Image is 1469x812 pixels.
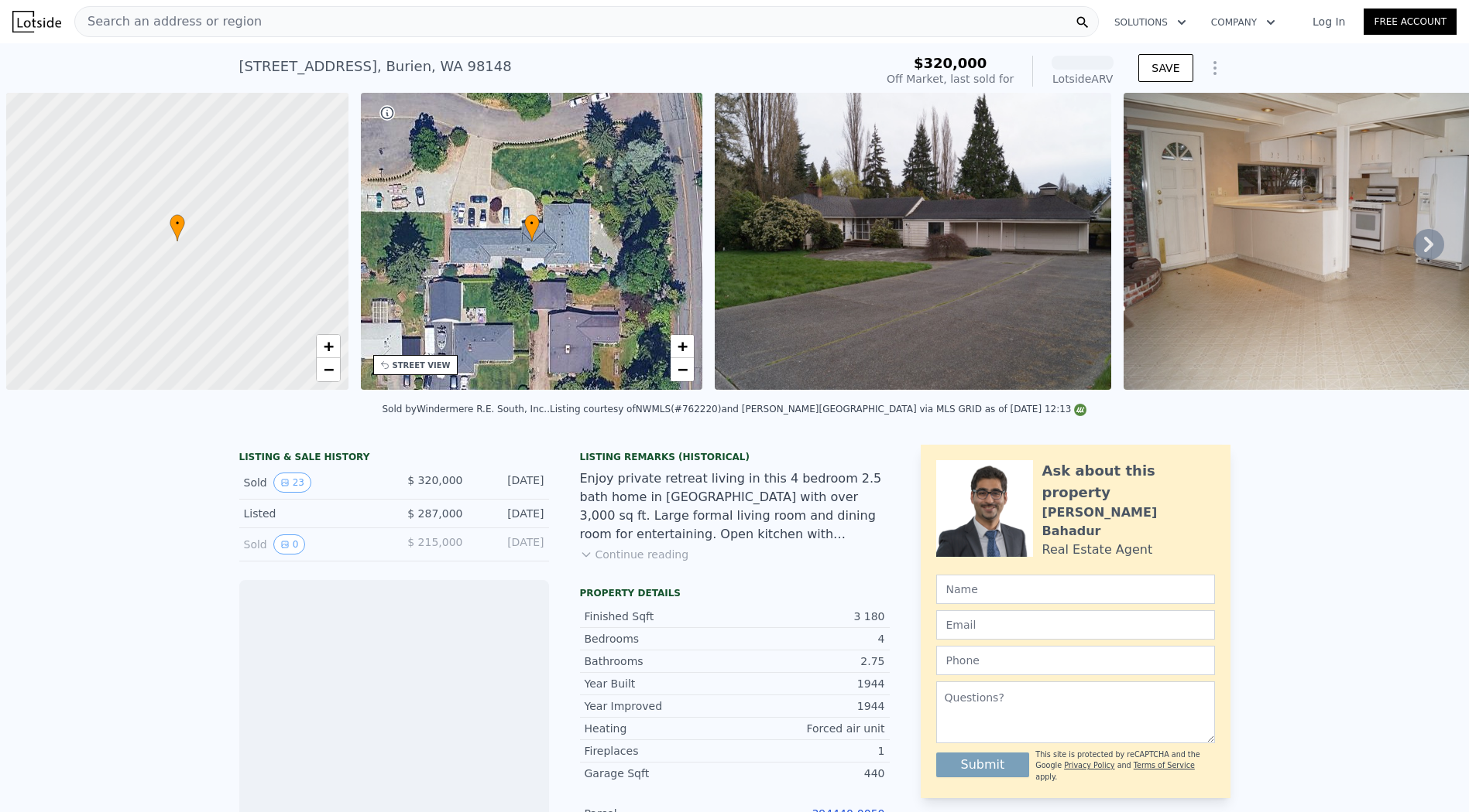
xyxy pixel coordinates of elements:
[936,646,1215,675] input: Phone
[678,360,688,379] span: −
[244,473,382,493] div: Sold
[585,676,735,691] div: Year Built
[244,506,382,521] div: Listed
[1052,71,1114,87] div: Lotside ARV
[1064,761,1114,769] a: Privacy Policy
[1042,460,1215,503] div: Ask about this property
[580,547,689,562] button: Continue reading
[671,358,694,381] a: Zoom out
[715,93,1111,390] img: Sale: 150333172 Parcel: 97994880
[735,698,885,714] div: 1944
[475,473,544,493] div: [DATE]
[585,698,735,714] div: Year Improved
[475,506,544,521] div: [DATE]
[585,721,735,736] div: Heating
[585,743,735,759] div: Fireplaces
[735,721,885,736] div: Forced air unit
[580,587,890,599] div: Property details
[735,631,885,647] div: 4
[585,631,735,647] div: Bedrooms
[170,214,185,241] div: •
[383,404,550,415] div: Sold by Windermere R.E. South, Inc. .
[1200,53,1230,84] button: Show Options
[735,743,885,759] div: 1
[1199,9,1288,36] button: Company
[12,11,61,32] img: Lotside
[1074,404,1086,416] img: NWMLS Logo
[1042,541,1153,559] div: Real Estate Agent
[1294,14,1364,29] a: Log In
[323,336,333,356] span: +
[580,469,890,544] div: Enjoy private retreat living in this 4 bedroom 2.5 bath home in [GEOGRAPHIC_DATA] with over 3,000...
[735,676,885,691] div: 1944
[735,766,885,781] div: 440
[524,217,540,230] span: •
[407,474,462,486] span: $ 320,000
[585,609,735,624] div: Finished Sqft
[323,360,333,379] span: −
[585,766,735,781] div: Garage Sqft
[317,358,340,381] a: Zoom out
[550,404,1087,415] div: Listing courtesy of NWMLS (#762220) and [PERSON_NAME][GEOGRAPHIC_DATA] via MLS GRID as of [DATE] ...
[273,534,306,554] button: View historical data
[914,55,987,71] span: $320,000
[1035,749,1214,783] div: This site is protected by reCAPTCHA and the Google and apply.
[1042,503,1215,541] div: [PERSON_NAME] Bahadur
[1102,9,1199,36] button: Solutions
[393,360,451,371] div: STREET VIEW
[936,752,1030,777] button: Submit
[244,534,382,554] div: Sold
[317,335,340,358] a: Zoom in
[1134,761,1195,769] a: Terms of Service
[671,335,694,358] a: Zoom in
[273,473,311,493] button: View historical data
[407,507,462,520] span: $ 287,000
[887,71,1014,87] div: Off Market, last sold for
[580,451,890,463] div: Listing Remarks (Historical)
[407,536,462,548] span: $ 215,000
[735,609,885,624] div: 3 180
[1138,54,1193,82] button: SAVE
[475,534,544,554] div: [DATE]
[239,451,549,466] div: LISTING & SALE HISTORY
[239,56,512,77] div: [STREET_ADDRESS] , Burien , WA 98148
[585,653,735,669] div: Bathrooms
[735,653,885,669] div: 2.75
[1364,9,1457,35] a: Free Account
[936,610,1215,640] input: Email
[75,12,262,31] span: Search an address or region
[524,214,540,241] div: •
[678,336,688,356] span: +
[936,575,1215,604] input: Name
[170,217,185,230] span: •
